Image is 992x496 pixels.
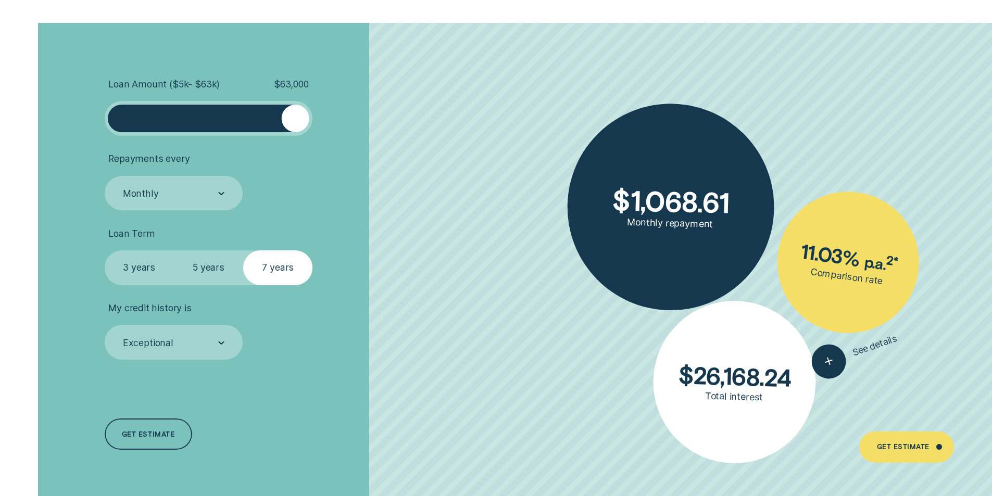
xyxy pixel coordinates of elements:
[851,333,898,359] span: See details
[274,79,309,90] span: $ 63,000
[105,418,192,450] a: Get estimate
[123,337,173,349] div: Exceptional
[108,228,155,239] span: Loan Term
[243,250,312,285] label: 7 years
[108,153,190,164] span: Repayments every
[108,79,220,90] span: Loan Amount ( $5k - $63k )
[807,322,902,383] button: See details
[105,250,174,285] label: 3 years
[123,188,159,199] div: Monthly
[174,250,243,285] label: 5 years
[108,302,191,314] span: My credit history is
[859,431,953,463] a: Get Estimate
